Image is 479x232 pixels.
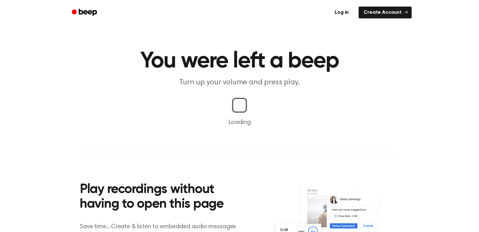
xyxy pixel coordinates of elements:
[359,7,412,18] a: Create Account
[7,118,472,127] p: Loading
[120,77,359,88] p: Turn up your volume and press play.
[80,182,248,212] h2: Play recordings without having to open this page
[67,7,103,19] a: Beep
[328,5,355,20] a: Log in
[80,50,399,72] h1: You were left a beep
